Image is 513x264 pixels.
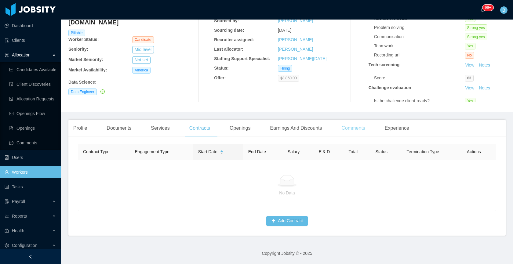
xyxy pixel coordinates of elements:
div: Experience [380,120,414,137]
a: [PERSON_NAME] [278,47,313,52]
b: Worker Status: [68,37,99,42]
span: Salary [288,149,300,154]
button: Notes [476,85,493,92]
b: Sourcing date: [214,28,244,33]
span: Allocation [12,52,31,57]
div: Is the challenge client-ready? [374,98,465,104]
a: icon: idcardOpenings Flow [9,107,56,120]
i: icon: line-chart [5,214,9,218]
div: Documents [102,120,136,137]
span: Termination Type [407,149,439,154]
i: icon: bell [481,8,485,12]
span: Data Engineer [68,89,97,95]
span: America [132,67,151,74]
div: Openings [225,120,256,137]
div: Communication [374,34,465,40]
span: Status [375,149,387,154]
div: Sort [220,149,224,154]
a: icon: line-chartCandidates Available [9,63,56,76]
i: icon: file-protect [5,199,9,204]
span: Actions [467,149,481,154]
b: Offer: [214,75,226,80]
span: Engagement Type [135,149,169,154]
span: Yes [465,43,476,49]
b: Data Science : [68,80,96,85]
span: E & D [319,149,330,154]
a: View [463,85,476,90]
b: Sourced by: [214,18,239,23]
button: Mid level [132,46,154,53]
span: Strong-yes [465,34,487,40]
div: Teamwork [374,43,465,49]
span: Start Date [198,149,217,155]
span: Contract Type [83,149,110,154]
span: No [465,52,474,59]
span: Billable [68,30,85,36]
a: icon: file-doneAllocation Requests [9,93,56,105]
span: Reports [12,214,27,219]
span: Payroll [12,199,25,204]
strong: Challenge evaluation [369,85,411,90]
a: icon: file-textOpenings [9,122,56,134]
span: Configuration [12,243,37,248]
div: Services [146,120,174,137]
i: icon: check-circle [100,89,105,94]
p: No Data [83,190,491,196]
div: Recording url [374,52,465,58]
button: Not set [132,56,151,64]
span: Total [349,149,358,154]
i: icon: setting [5,243,9,248]
a: [PERSON_NAME] [278,37,313,42]
a: icon: auditClients [5,34,56,46]
div: Contracts [184,120,215,137]
b: Last allocator: [214,47,243,52]
i: icon: solution [5,53,9,57]
span: 63 [465,75,474,81]
a: icon: pie-chartDashboard [5,20,56,32]
b: Market Availability: [68,67,107,72]
a: icon: check-circle [99,89,105,94]
a: icon: file-searchClient Discoveries [9,78,56,90]
div: Profile [68,120,92,137]
span: Health [12,228,24,233]
span: B [502,6,505,14]
div: Comments [337,120,370,137]
span: Hiring [278,65,292,72]
sup: 245 [482,5,493,11]
a: icon: messageComments [9,137,56,149]
b: Staffing Support Specialist: [214,56,270,61]
b: Recruiter assigned: [214,37,254,42]
div: Problem solving [374,24,465,31]
a: [PERSON_NAME] [278,18,313,23]
span: Yes [465,98,476,104]
span: End Date [248,149,266,154]
footer: Copyright Jobsity © - 2025 [61,243,513,264]
a: icon: profileTasks [5,181,56,193]
div: Score [374,75,465,81]
strong: Tech screening [369,62,400,67]
a: [PERSON_NAME][DATE] [278,56,326,61]
b: Status: [214,66,228,71]
span: Strong-yes [465,24,487,31]
button: Notes [476,62,493,69]
button: icon: plusAdd Contract [266,216,308,226]
span: [DATE] [278,28,291,33]
div: Earnings And Discounts [265,120,327,137]
span: Candidate [132,36,154,43]
i: icon: medicine-box [5,229,9,233]
i: icon: caret-up [220,149,223,151]
b: Market Seniority: [68,57,103,62]
a: View [463,63,476,67]
i: icon: caret-down [220,152,223,154]
a: icon: robotUsers [5,151,56,164]
a: icon: userWorkers [5,166,56,178]
b: Seniority: [68,47,88,52]
span: $3,850.00 [278,75,299,81]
